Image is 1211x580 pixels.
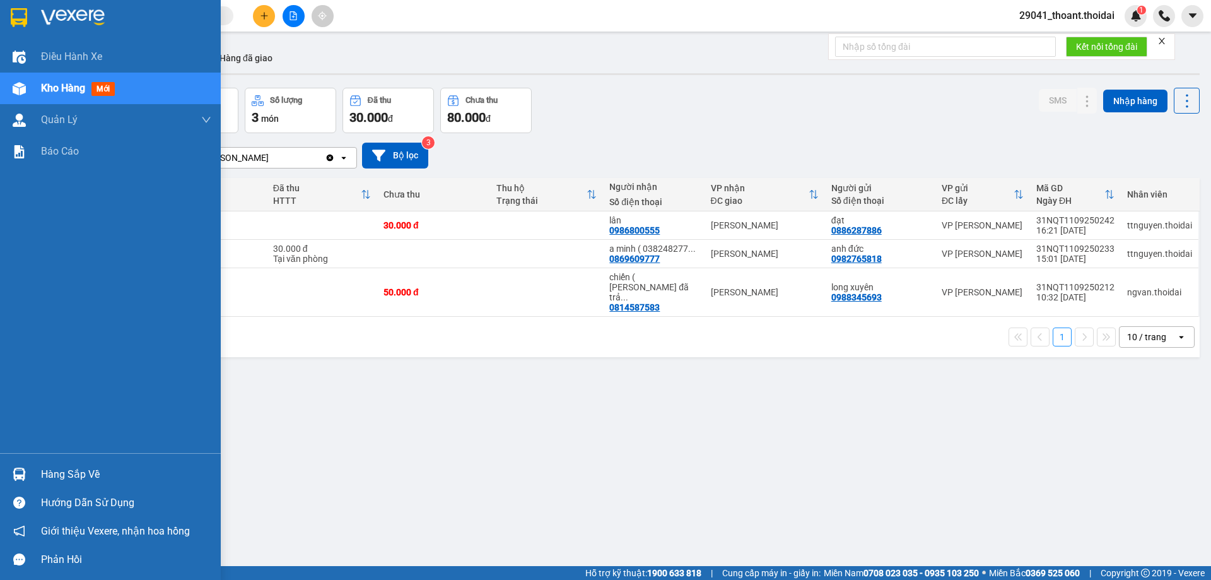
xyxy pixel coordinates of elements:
span: down [201,115,211,125]
span: notification [13,525,25,537]
div: Số điện thoại [609,197,698,207]
div: 0988345693 [831,292,882,302]
div: 10:32 [DATE] [1036,292,1114,302]
div: Đã thu [368,96,391,105]
span: message [13,553,25,565]
div: ttnguyen.thoidai [1127,220,1192,230]
span: đ [388,114,393,124]
input: Selected Lý Nhân. [270,151,271,164]
span: 80.000 [447,110,486,125]
div: 16:21 [DATE] [1036,225,1114,235]
div: Thu hộ [496,183,587,193]
div: 0986800555 [609,225,660,235]
button: Đã thu30.000đ [342,88,434,133]
span: Miền Bắc [989,566,1080,580]
strong: 0708 023 035 - 0935 103 250 [863,568,979,578]
span: 1 [1139,6,1144,15]
div: [PERSON_NAME] [201,151,269,164]
th: Toggle SortBy [267,178,377,211]
div: 0869609777 [609,254,660,264]
div: đạt [831,215,929,225]
div: anh đức [831,244,929,254]
div: Hướng dẫn sử dụng [41,494,211,512]
div: ngvan.thoidai [1127,287,1192,297]
button: Số lượng3món [245,88,336,133]
div: 50.000 đ [383,287,484,297]
th: Toggle SortBy [490,178,603,211]
span: Quản Lý [41,112,78,127]
button: file-add [283,5,305,27]
div: 31NQT1109250212 [1036,282,1114,292]
div: Tại văn phòng [273,254,371,264]
span: món [261,114,279,124]
img: warehouse-icon [13,468,26,481]
button: Bộ lọc [362,143,428,169]
span: Hỗ trợ kỹ thuật: [585,566,701,580]
div: 0814587583 [609,302,660,312]
span: Báo cáo [41,143,79,159]
div: Phản hồi [41,550,211,569]
div: VP [PERSON_NAME] [942,287,1024,297]
div: 30.000 đ [383,220,484,230]
button: Hàng đã giao [209,43,283,73]
div: VP nhận [711,183,809,193]
div: 31NQT1109250233 [1036,244,1114,254]
strong: 0369 525 060 [1026,568,1080,578]
div: 15:01 [DATE] [1036,254,1114,264]
span: Kho hàng [41,82,85,94]
button: Chưa thu80.000đ [440,88,532,133]
img: icon-new-feature [1130,10,1142,21]
span: ... [621,292,628,302]
div: Ngày ĐH [1036,196,1104,206]
button: SMS [1039,89,1077,112]
div: Đã thu [273,183,361,193]
span: 29041_thoant.thoidai [1009,8,1125,23]
span: ⚪️ [982,571,986,576]
img: phone-icon [1159,10,1170,21]
img: warehouse-icon [13,50,26,64]
span: | [1089,566,1091,580]
div: long xuyên [831,282,929,292]
th: Toggle SortBy [705,178,825,211]
button: aim [312,5,334,27]
sup: 3 [422,136,435,149]
strong: 1900 633 818 [647,568,701,578]
span: plus [260,11,269,20]
span: Điều hành xe [41,49,102,64]
button: Nhập hàng [1103,90,1167,112]
th: Toggle SortBy [1030,178,1121,211]
sup: 1 [1137,6,1146,15]
span: close [1157,37,1166,45]
div: 10 / trang [1127,331,1166,343]
div: 0886287886 [831,225,882,235]
img: solution-icon [13,145,26,158]
div: HTTT [273,196,361,206]
div: [PERSON_NAME] [711,287,819,297]
div: Nhân viên [1127,189,1192,199]
span: copyright [1141,569,1150,577]
span: ... [688,244,696,254]
span: aim [318,11,327,20]
div: Chưa thu [465,96,498,105]
span: Cung cấp máy in - giấy in: [722,566,821,580]
div: lân [609,215,698,225]
div: VP [PERSON_NAME] [942,249,1024,259]
span: 3 [252,110,259,125]
span: Miền Nam [824,566,979,580]
button: 1 [1053,328,1072,346]
span: caret-down [1187,10,1198,21]
span: đ [486,114,491,124]
div: [PERSON_NAME] [711,249,819,259]
div: ttnguyen.thoidai [1127,249,1192,259]
button: plus [253,5,275,27]
button: Kết nối tổng đài [1066,37,1147,57]
span: Kết nối tổng đài [1076,40,1137,54]
div: Trạng thái [496,196,587,206]
div: VP [PERSON_NAME] [942,220,1024,230]
img: warehouse-icon [13,82,26,95]
th: Toggle SortBy [935,178,1030,211]
div: Người gửi [831,183,929,193]
div: 0982765818 [831,254,882,264]
span: question-circle [13,497,25,509]
svg: open [339,153,349,163]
